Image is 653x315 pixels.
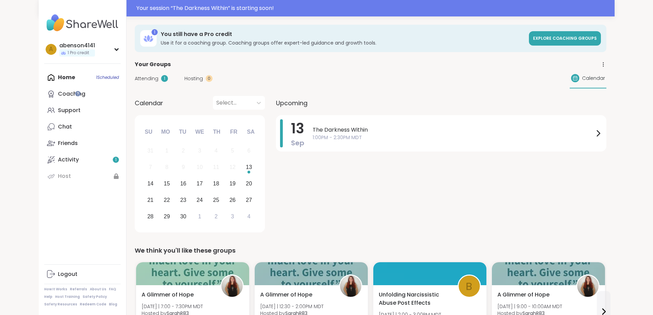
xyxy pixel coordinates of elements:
[209,160,223,175] div: Not available Thursday, September 11th, 2025
[80,302,106,307] a: Redeem Code
[225,177,240,191] div: Choose Friday, September 19th, 2025
[209,193,223,207] div: Choose Thursday, September 25th, 2025
[147,146,154,155] div: 31
[147,212,154,221] div: 28
[58,140,78,147] div: Friends
[143,177,158,191] div: Choose Sunday, September 14th, 2025
[247,212,251,221] div: 4
[192,177,207,191] div: Choose Wednesday, September 17th, 2025
[44,294,52,299] a: Help
[197,195,203,205] div: 24
[180,195,186,205] div: 23
[226,124,241,140] div: Fr
[180,212,186,221] div: 30
[466,278,472,294] span: b
[59,42,95,49] div: abenson4141
[242,177,256,191] div: Choose Saturday, September 20th, 2025
[44,11,121,35] img: ShareWell Nav Logo
[75,91,81,96] iframe: Spotlight
[291,119,304,138] span: 13
[161,39,525,46] h3: Use it for a coaching group. Coaching groups offer expert-led guidance and growth tools.
[260,303,324,310] span: [DATE] | 12:30 - 2:00PM MDT
[44,152,121,168] a: Activity1
[184,75,203,82] span: Hosting
[115,157,117,163] span: 1
[143,160,158,175] div: Not available Sunday, September 7th, 2025
[147,195,154,205] div: 21
[206,75,213,82] div: 0
[225,209,240,224] div: Choose Friday, October 3rd, 2025
[497,303,562,310] span: [DATE] | 9:00 - 10:00AM MDT
[192,193,207,207] div: Choose Wednesday, September 24th, 2025
[143,144,158,158] div: Not available Sunday, August 31st, 2025
[192,160,207,175] div: Not available Wednesday, September 10th, 2025
[49,45,53,54] span: a
[577,276,598,297] img: SarahR83
[215,212,218,221] div: 2
[209,177,223,191] div: Choose Thursday, September 18th, 2025
[159,193,174,207] div: Choose Monday, September 22nd, 2025
[176,193,191,207] div: Choose Tuesday, September 23rd, 2025
[90,287,106,292] a: About Us
[213,162,219,172] div: 11
[159,144,174,158] div: Not available Monday, September 1st, 2025
[582,75,605,82] span: Calendar
[197,162,203,172] div: 10
[135,246,606,255] div: We think you'll like these groups
[225,160,240,175] div: Not available Friday, September 12th, 2025
[231,146,234,155] div: 5
[58,107,81,114] div: Support
[246,195,252,205] div: 27
[231,212,234,221] div: 3
[213,179,219,188] div: 18
[58,270,77,278] div: Logout
[152,29,158,35] div: 1
[44,86,121,102] a: Coaching
[70,287,87,292] a: Referrals
[164,179,170,188] div: 15
[176,209,191,224] div: Choose Tuesday, September 30th, 2025
[180,179,186,188] div: 16
[55,294,80,299] a: Host Training
[243,124,258,140] div: Sa
[182,162,185,172] div: 9
[44,168,121,184] a: Host
[276,98,307,108] span: Upcoming
[159,160,174,175] div: Not available Monday, September 8th, 2025
[109,302,117,307] a: Blog
[58,172,71,180] div: Host
[225,193,240,207] div: Choose Friday, September 26th, 2025
[246,162,252,172] div: 13
[313,134,594,141] span: 1:00PM - 2:30PM MDT
[58,156,79,163] div: Activity
[221,276,243,297] img: SarahR83
[313,126,594,134] span: The Darkness Within
[242,193,256,207] div: Choose Saturday, September 27th, 2025
[143,193,158,207] div: Choose Sunday, September 21st, 2025
[109,287,116,292] a: FAQ
[44,135,121,152] a: Friends
[209,124,224,140] div: Th
[209,209,223,224] div: Choose Thursday, October 2nd, 2025
[83,294,107,299] a: Safety Policy
[246,179,252,188] div: 20
[229,195,235,205] div: 26
[44,302,77,307] a: Safety Resources
[164,195,170,205] div: 22
[242,160,256,175] div: Choose Saturday, September 13th, 2025
[176,160,191,175] div: Not available Tuesday, September 9th, 2025
[242,144,256,158] div: Not available Saturday, September 6th, 2025
[379,291,450,307] span: Unfolding Narcissistic Abuse Post Effects
[165,162,168,172] div: 8
[533,35,597,41] span: Explore Coaching Groups
[136,4,610,12] div: Your session “ The Darkness Within ” is starting soon!
[149,162,152,172] div: 7
[260,291,312,299] span: A Glimmer of Hope
[291,138,304,148] span: Sep
[209,144,223,158] div: Not available Thursday, September 4th, 2025
[229,162,235,172] div: 12
[176,177,191,191] div: Choose Tuesday, September 16th, 2025
[192,209,207,224] div: Choose Wednesday, October 1st, 2025
[142,291,194,299] span: A Glimmer of Hope
[529,31,601,46] a: Explore Coaching Groups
